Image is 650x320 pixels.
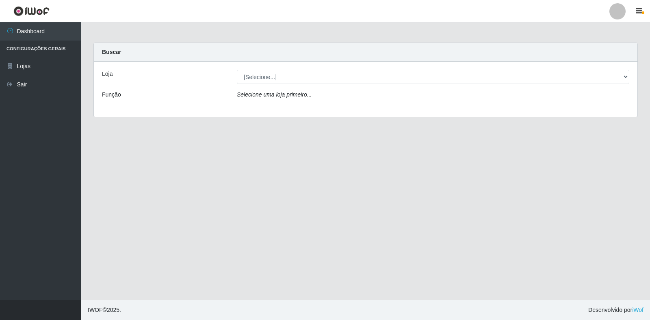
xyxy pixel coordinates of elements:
label: Loja [102,70,113,78]
strong: Buscar [102,49,121,55]
span: Desenvolvido por [588,306,643,314]
span: IWOF [88,307,103,313]
img: CoreUI Logo [13,6,50,16]
span: © 2025 . [88,306,121,314]
label: Função [102,90,121,99]
a: iWof [632,307,643,313]
i: Selecione uma loja primeiro... [237,91,312,98]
